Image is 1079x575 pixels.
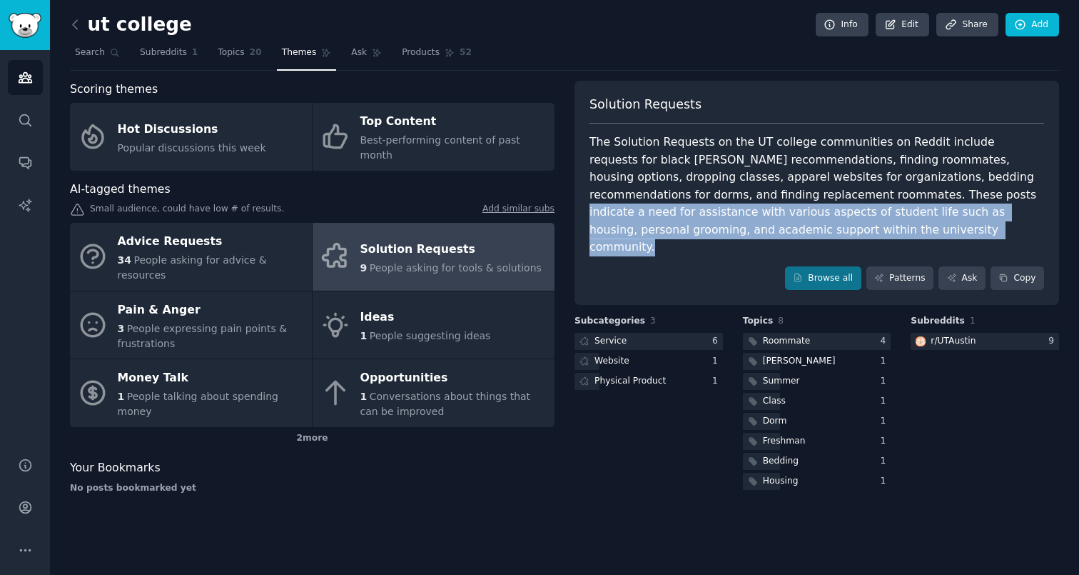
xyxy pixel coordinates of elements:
[360,391,368,402] span: 1
[743,353,891,371] a: [PERSON_NAME]1
[213,41,266,71] a: Topics20
[743,473,891,491] a: Housing1
[763,335,811,348] div: Roommate
[482,203,554,218] a: Add similar subs
[911,315,965,328] span: Subreddits
[881,455,891,468] div: 1
[250,46,262,59] span: 20
[313,223,554,291] a: Solution Requests9People asking for tools & solutions
[763,355,836,368] div: [PERSON_NAME]
[70,359,312,427] a: Money Talk1People talking about spending money
[712,355,723,368] div: 1
[763,435,806,448] div: Freshman
[991,266,1044,291] button: Copy
[118,254,131,266] span: 34
[70,203,554,218] div: Small audience, could have low # of results.
[402,46,440,59] span: Products
[743,433,891,451] a: Freshman1
[936,13,998,37] a: Share
[70,459,161,477] span: Your Bookmarks
[712,375,723,388] div: 1
[881,475,891,488] div: 1
[816,13,868,37] a: Info
[574,353,723,371] a: Website1
[881,335,891,348] div: 4
[135,41,203,71] a: Subreddits1
[70,223,312,291] a: Advice Requests34People asking for advice & resources
[778,316,784,326] span: 8
[938,266,986,291] a: Ask
[118,118,266,141] div: Hot Discussions
[1048,335,1059,348] div: 9
[397,41,477,71] a: Products52
[881,435,891,448] div: 1
[1005,13,1059,37] a: Add
[360,367,547,390] div: Opportunities
[743,373,891,391] a: Summer1
[763,395,786,408] div: Class
[118,323,125,334] span: 3
[589,134,1044,256] div: The Solution Requests on the UT college communities on Reddit include requests for black [PERSON_...
[881,375,891,388] div: 1
[70,482,554,495] div: No posts bookmarked yet
[594,335,627,348] div: Service
[118,231,305,254] div: Advice Requests
[118,391,125,402] span: 1
[351,46,367,59] span: Ask
[881,415,891,428] div: 1
[9,13,41,38] img: GummySearch logo
[360,134,520,161] span: Best-performing content of past month
[75,46,105,59] span: Search
[70,181,171,199] span: AI-tagged themes
[881,355,891,368] div: 1
[360,262,368,274] span: 9
[277,41,337,71] a: Themes
[70,103,312,171] a: Hot DiscussionsPopular discussions this week
[763,375,800,388] div: Summer
[346,41,387,71] a: Ask
[785,266,861,291] a: Browse all
[712,335,723,348] div: 6
[916,336,926,346] img: UTAustin
[763,415,787,428] div: Dorm
[313,103,554,171] a: Top ContentBest-performing content of past month
[594,375,666,388] div: Physical Product
[70,291,312,359] a: Pain & Anger3People expressing pain points & frustrations
[282,46,317,59] span: Themes
[650,316,656,326] span: 3
[70,41,125,71] a: Search
[881,395,891,408] div: 1
[911,333,1059,351] a: UTAustinr/UTAustin9
[360,238,542,261] div: Solution Requests
[360,330,368,341] span: 1
[866,266,933,291] a: Patterns
[876,13,929,37] a: Edit
[118,323,288,349] span: People expressing pain points & frustrations
[118,367,305,390] div: Money Talk
[743,453,891,471] a: Bedding1
[360,111,547,134] div: Top Content
[574,333,723,351] a: Service6
[574,373,723,391] a: Physical Product1
[460,46,472,59] span: 52
[574,315,645,328] span: Subcategories
[70,14,192,36] h2: ut college
[370,262,542,274] span: People asking for tools & solutions
[743,413,891,431] a: Dorm1
[589,96,701,114] span: Solution Requests
[370,330,491,341] span: People suggesting ideas
[360,306,491,329] div: Ideas
[763,475,799,488] div: Housing
[118,391,278,417] span: People talking about spending money
[360,391,531,417] span: Conversations about things that can be improved
[594,355,629,368] div: Website
[218,46,244,59] span: Topics
[118,254,267,281] span: People asking for advice & resources
[931,335,976,348] div: r/ UTAustin
[118,299,305,321] div: Pain & Anger
[192,46,198,59] span: 1
[970,316,976,326] span: 1
[743,315,774,328] span: Topics
[763,455,799,468] div: Bedding
[140,46,187,59] span: Subreddits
